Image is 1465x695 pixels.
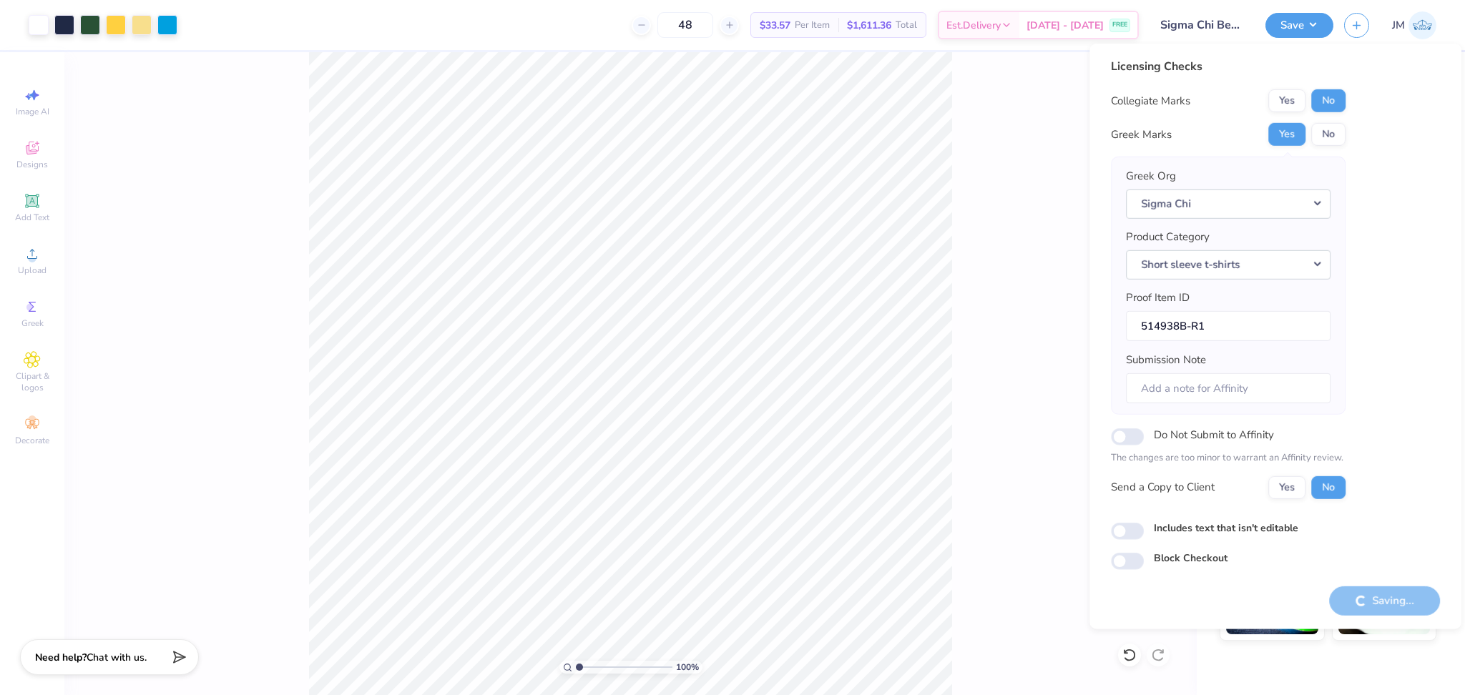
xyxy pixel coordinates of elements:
label: Greek Org [1126,168,1176,184]
input: Untitled Design [1150,11,1255,39]
label: Submission Note [1126,352,1206,368]
label: Proof Item ID [1126,290,1190,306]
span: Est. Delivery [946,18,1001,33]
strong: Need help? [35,651,87,664]
label: Block Checkout [1154,551,1228,566]
label: Product Category [1126,229,1210,245]
button: Yes [1268,89,1305,112]
span: [DATE] - [DATE] [1027,18,1104,33]
button: Save [1265,13,1333,38]
button: Short sleeve t-shirts [1126,250,1331,279]
span: Greek [21,317,44,329]
span: 100 % [676,661,699,674]
div: Greek Marks [1111,127,1172,143]
label: Do Not Submit to Affinity [1154,425,1274,444]
span: $1,611.36 [847,18,891,33]
span: Total [896,18,917,33]
button: Yes [1268,123,1305,146]
span: Decorate [15,435,49,446]
div: Send a Copy to Client [1111,479,1215,496]
input: Add a note for Affinity [1126,373,1331,403]
label: Includes text that isn't editable [1154,520,1298,535]
img: John Michael Binayas [1408,11,1436,39]
span: FREE [1112,20,1127,30]
span: Add Text [15,212,49,223]
p: The changes are too minor to warrant an Affinity review. [1111,451,1346,465]
span: Per Item [795,18,830,33]
button: Sigma Chi [1126,189,1331,218]
button: Yes [1268,475,1305,498]
div: Licensing Checks [1111,58,1346,75]
span: Image AI [16,106,49,117]
span: Clipart & logos [7,370,57,393]
span: $33.57 [760,18,790,33]
span: Chat with us. [87,651,147,664]
button: No [1311,89,1346,112]
span: Upload [18,265,46,276]
button: No [1311,123,1346,146]
a: JM [1392,11,1436,39]
span: JM [1392,17,1405,34]
div: Collegiate Marks [1111,93,1190,109]
input: – – [657,12,713,38]
button: No [1311,475,1346,498]
span: Designs [16,159,48,170]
